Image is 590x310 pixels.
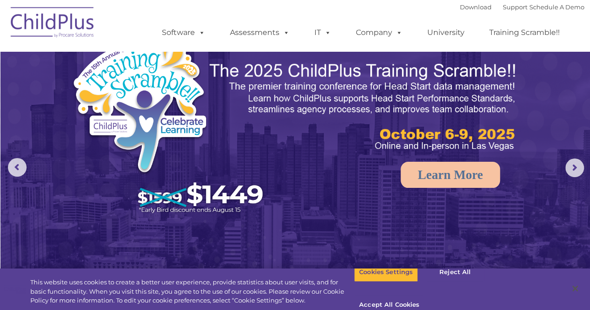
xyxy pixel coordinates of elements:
[480,23,569,42] a: Training Scramble!!
[305,23,340,42] a: IT
[503,3,528,11] a: Support
[153,23,215,42] a: Software
[418,23,474,42] a: University
[460,3,492,11] a: Download
[426,262,484,282] button: Reject All
[401,162,500,188] a: Learn More
[347,23,412,42] a: Company
[6,0,99,47] img: ChildPlus by Procare Solutions
[529,3,584,11] a: Schedule A Demo
[354,262,418,282] button: Cookies Settings
[30,278,354,305] div: This website uses cookies to create a better user experience, provide statistics about user visit...
[221,23,299,42] a: Assessments
[460,3,584,11] font: |
[565,278,585,299] button: Close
